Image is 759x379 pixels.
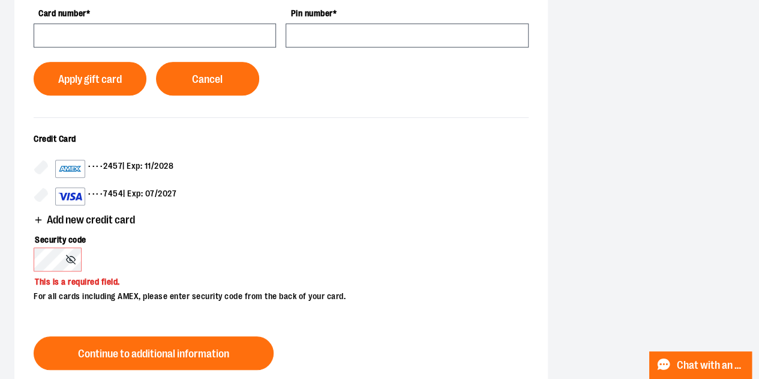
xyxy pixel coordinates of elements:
[58,162,82,176] img: American Express card example showing the 15-digit card number
[34,287,517,303] p: For all cards including AMEX, please enter security code from the back of your card.
[78,348,229,360] span: Continue to additional information
[58,189,82,204] img: Visa card example showing the 16-digit card number on the front of the card
[286,3,528,23] label: Pin number *
[34,187,48,202] input: Visa card example showing the 16-digit card number on the front of the cardVisa card example show...
[55,160,173,178] div: •••• 2457 | Exp: 11/2028
[34,271,517,287] p: This is a required field.
[34,3,276,23] label: Card number *
[156,62,260,96] button: Cancel
[34,160,48,174] input: American Express card example showing the 15-digit card numberAmerican Express card example showi...
[677,360,745,371] span: Chat with an Expert
[34,227,517,247] label: Security code
[34,134,76,144] span: Credit Card
[34,336,274,370] button: Continue to additional information
[34,62,146,96] button: Apply gift card
[34,214,135,228] button: Add new credit card
[649,351,752,379] button: Chat with an Expert
[47,214,135,226] span: Add new credit card
[58,74,122,85] span: Apply gift card
[192,74,223,85] span: Cancel
[55,187,176,205] div: •••• 7454 | Exp: 07/2027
